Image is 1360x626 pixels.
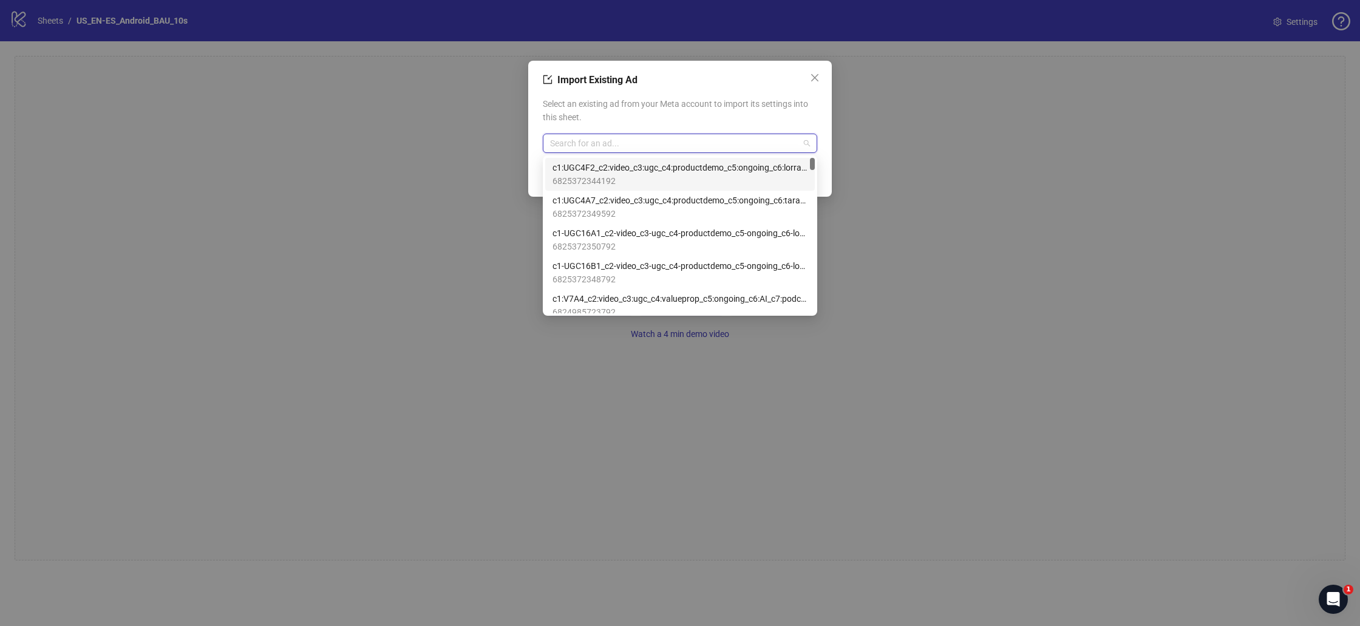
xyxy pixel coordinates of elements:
[552,273,807,286] span: 6825372348792
[552,174,807,188] span: 6825372344192
[552,240,807,253] span: 6825372350792
[552,207,807,220] span: 6825372349592
[545,158,815,191] div: c1:UGC4F2_c2:video_c3:ugc_c4:productdemo_c5:ongoing_c6:lorraine_c7:chores_c8:vertical
[545,289,815,322] div: c1:V7A4_c2:video_c3:ugc_c4:valueprop_c5:ongoing_c6:AI_c7:podcast_c8:purpleclothes
[1344,585,1353,594] span: 1
[805,68,824,87] button: Close
[543,97,817,124] span: Select an existing ad from your Meta account to import its settings into this sheet.
[543,75,552,84] span: import
[552,305,807,319] span: 6824985723792
[552,194,807,207] span: c1:UGC4A7_c2:video_c3:ugc_c4:productdemo_c5:ongoing_c6:tara_c7:recreatelorraine_c8:chores
[552,259,807,273] span: c1-UGC16B1_c2-video_c3-ugc_c4-productdemo_c5-ongoing_c6-lorraine_c7-atthegym_c8-vertical
[545,256,815,289] div: c1-UGC16B1_c2-video_c3-ugc_c4-productdemo_c5-ongoing_c6-lorraine_c7-atthegym_c8-vertical
[552,226,807,240] span: c1-UGC16A1_c2-video_c3-ugc_c4-productdemo_c5-ongoing_c6-lorraine_c7-atthegym_c8-vertical
[810,73,820,83] span: close
[552,292,807,305] span: c1:V7A4_c2:video_c3:ugc_c4:valueprop_c5:ongoing_c6:AI_c7:podcast_c8:purpleclothes
[557,74,637,86] span: Import Existing Ad
[1319,585,1348,614] iframe: Intercom live chat
[552,161,807,174] span: c1:UGC4F2_c2:video_c3:ugc_c4:productdemo_c5:ongoing_c6:lorraine_c7:chores_c8:vertical
[545,191,815,223] div: c1:UGC4A7_c2:video_c3:ugc_c4:productdemo_c5:ongoing_c6:tara_c7:recreatelorraine_c8:chores
[545,223,815,256] div: c1-UGC16A1_c2-video_c3-ugc_c4-productdemo_c5-ongoing_c6-lorraine_c7-atthegym_c8-vertical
